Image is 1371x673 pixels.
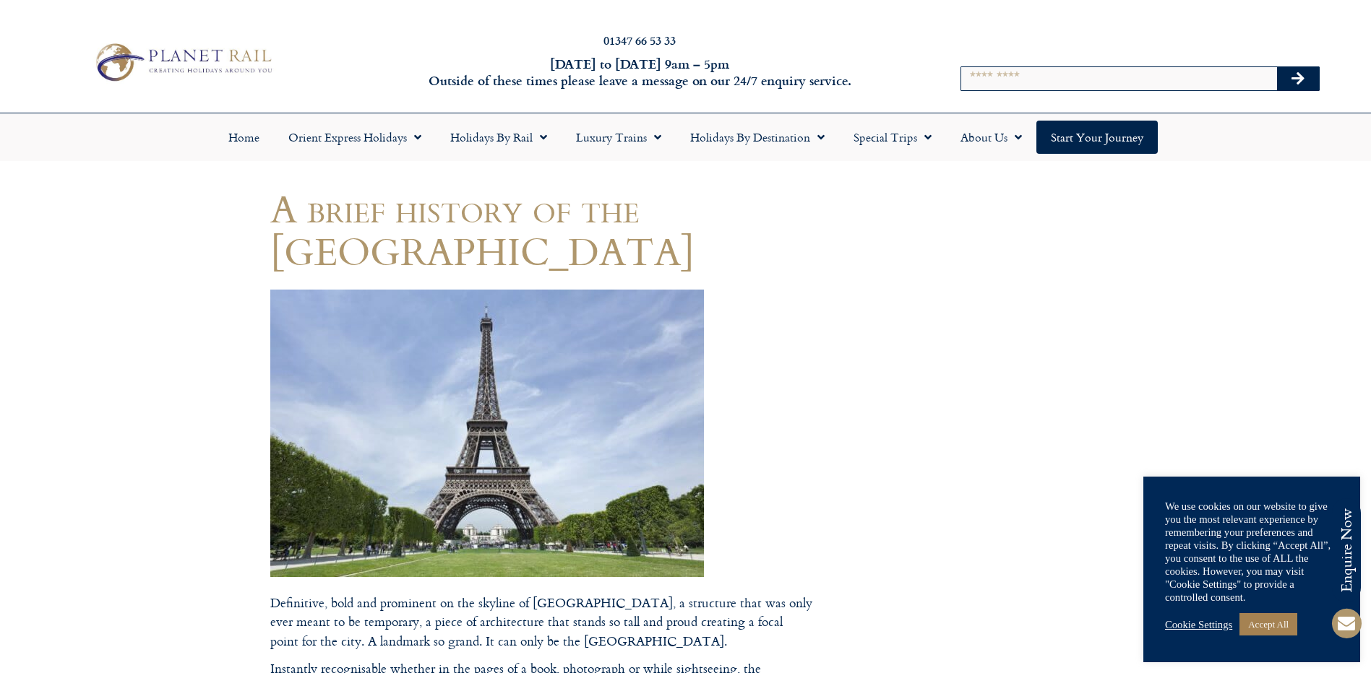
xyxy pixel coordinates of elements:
a: Start your Journey [1036,121,1158,154]
button: Search [1277,67,1319,90]
a: Cookie Settings [1165,618,1232,631]
a: Orient Express Holidays [274,121,436,154]
a: 01347 66 53 33 [603,32,676,48]
nav: Menu [7,121,1364,154]
a: Special Trips [839,121,946,154]
a: About Us [946,121,1036,154]
a: Holidays by Rail [436,121,562,154]
a: Luxury Trains [562,121,676,154]
h6: [DATE] to [DATE] 9am – 5pm Outside of these times please leave a message on our 24/7 enquiry serv... [369,56,911,90]
div: We use cookies on our website to give you the most relevant experience by remembering your prefer... [1165,500,1338,604]
img: Planet Rail Train Holidays Logo [88,39,277,85]
a: Accept All [1239,613,1297,635]
a: Home [214,121,274,154]
a: Holidays by Destination [676,121,839,154]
